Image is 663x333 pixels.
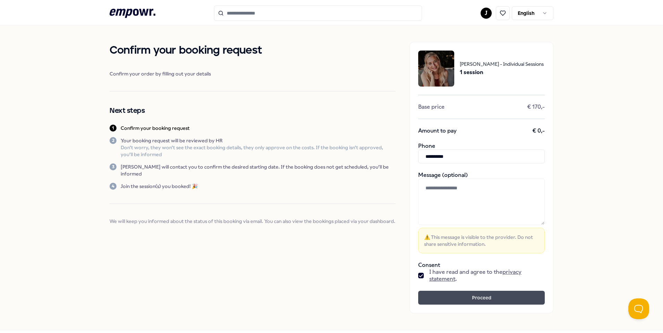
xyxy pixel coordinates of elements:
[110,137,117,144] div: 2
[110,163,117,170] div: 3
[110,105,396,116] h2: Next steps
[121,163,396,177] p: [PERSON_NAME] will contact you to confirm the desired starting date. If the booking does not get ...
[418,143,545,163] div: Phone
[628,298,649,319] iframe: Help Scout Beacon - Open
[418,172,545,253] div: Message (optional)
[418,103,445,110] span: Base price
[460,68,544,77] span: 1 session
[532,127,545,134] span: € 0,-
[424,234,539,247] span: ⚠️ This message is visible to the provider. Do not share sensitive information.
[121,144,396,158] p: Don’t worry, they won’t see the exact booking details, they only approve on the costs. If the boo...
[110,218,396,225] span: We will keep you informed about the status of this booking via email. You can also view the booki...
[110,125,117,132] div: 1
[418,51,454,87] img: package image
[214,6,422,21] input: Search for products, categories or subcategories
[481,8,492,19] button: J
[121,125,190,132] p: Confirm your booking request
[460,60,544,68] span: [PERSON_NAME] - Individual Sessions
[110,42,396,59] h1: Confirm your booking request
[527,103,545,110] span: € 170,-
[110,70,396,77] span: Confirm your order by filling out your details
[110,183,117,190] div: 4
[429,269,522,282] a: privacy statement
[429,269,545,282] span: I have read and agree to the .
[418,262,545,282] div: Consent
[121,137,396,144] p: Your booking request will be reviewed by HR
[418,291,545,305] button: Proceed
[121,183,198,190] p: Join the session(s) you booked! 🎉
[418,127,457,134] span: Amount to pay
